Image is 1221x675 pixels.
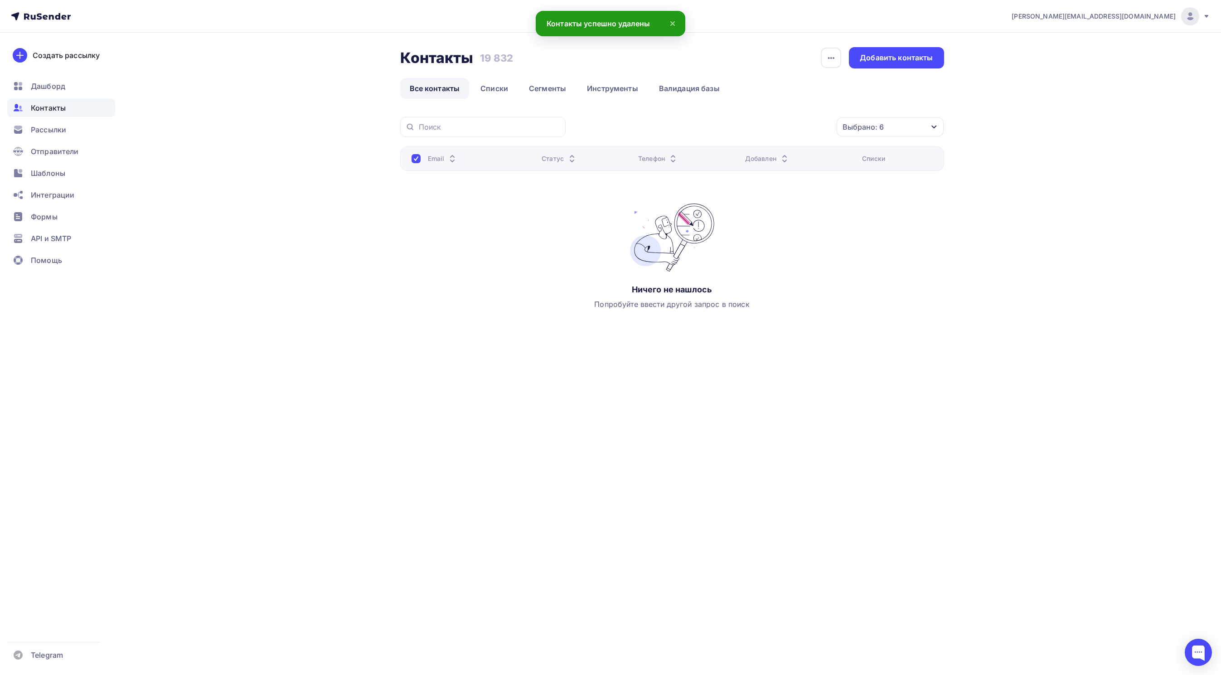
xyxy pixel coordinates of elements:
h3: 19 832 [480,52,514,64]
h2: Контакты [400,49,474,67]
a: Валидация базы [649,78,729,99]
a: Все контакты [400,78,470,99]
span: Отправители [31,146,79,157]
span: API и SMTP [31,233,71,244]
span: Telegram [31,650,63,660]
a: Списки [471,78,518,99]
button: Выбрано: 6 [836,117,944,137]
a: Шаблоны [7,164,115,182]
div: Выбрано: 6 [843,121,884,132]
div: Списки [862,154,885,163]
span: Рассылки [31,124,66,135]
span: Шаблоны [31,168,65,179]
div: Email [428,154,458,163]
a: Отправители [7,142,115,160]
div: Ничего не нашлось [632,284,712,295]
a: Контакты [7,99,115,117]
div: Добавлен [745,154,790,163]
span: Помощь [31,255,62,266]
a: Инструменты [577,78,648,99]
span: [PERSON_NAME][EMAIL_ADDRESS][DOMAIN_NAME] [1012,12,1176,21]
span: Контакты [31,102,66,113]
div: Попробуйте ввести другой запрос в поиск [594,299,749,310]
div: Телефон [638,154,678,163]
div: Создать рассылку [33,50,100,61]
a: Дашборд [7,77,115,95]
span: Интеграции [31,189,74,200]
div: Статус [542,154,577,163]
span: Дашборд [31,81,65,92]
a: Формы [7,208,115,226]
div: Добавить контакты [860,53,933,63]
input: Поиск [419,122,560,132]
a: [PERSON_NAME][EMAIL_ADDRESS][DOMAIN_NAME] [1012,7,1210,25]
span: Формы [31,211,58,222]
a: Рассылки [7,121,115,139]
a: Сегменты [519,78,576,99]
